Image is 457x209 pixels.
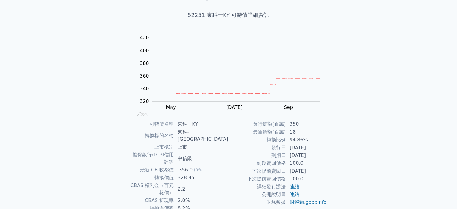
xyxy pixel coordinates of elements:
[286,136,327,144] td: 94.86%
[174,128,228,143] td: 東科-[GEOGRAPHIC_DATA]
[229,152,286,159] td: 到期日
[286,128,327,136] td: 18
[130,182,174,197] td: CBAS 權利金（百元報價）
[229,183,286,191] td: 詳細發行辦法
[306,199,327,205] a: goodinfo
[174,151,228,166] td: 中信銀
[130,166,174,174] td: 最新 CB 收盤價
[229,136,286,144] td: 轉換比例
[427,180,457,209] iframe: Chat Widget
[130,128,174,143] td: 轉換標的名稱
[140,73,149,79] tspan: 360
[286,159,327,167] td: 100.0
[174,182,228,197] td: 2.2
[290,184,299,189] a: 連結
[229,159,286,167] td: 到期賣回價格
[194,168,204,172] span: (0%)
[229,175,286,183] td: 下次提前賣回價格
[140,48,149,54] tspan: 400
[123,11,334,19] h1: 52251 東科一KY 可轉債詳細資訊
[140,35,149,41] tspan: 420
[130,151,174,166] td: 擔保銀行/TCRI信用評等
[140,86,149,91] tspan: 340
[427,180,457,209] div: 聊天小工具
[130,197,174,204] td: CBAS 折現率
[229,167,286,175] td: 下次提前賣回日
[290,192,299,197] a: 連結
[140,60,149,66] tspan: 380
[229,144,286,152] td: 發行日
[286,120,327,128] td: 350
[286,175,327,183] td: 100.0
[286,198,327,206] td: ,
[140,98,149,104] tspan: 320
[229,198,286,206] td: 財務數據
[286,152,327,159] td: [DATE]
[174,197,228,204] td: 2.0%
[130,120,174,128] td: 可轉債名稱
[286,167,327,175] td: [DATE]
[229,128,286,136] td: 最新餘額(百萬)
[174,174,228,182] td: 328.95
[284,104,293,110] tspan: Sep
[286,144,327,152] td: [DATE]
[130,143,174,151] td: 上市櫃別
[166,104,176,110] tspan: May
[130,174,174,182] td: 轉換價值
[229,120,286,128] td: 發行總額(百萬)
[178,166,194,174] div: 356.0
[226,104,242,110] tspan: [DATE]
[174,120,228,128] td: 東科一KY
[174,143,228,151] td: 上市
[137,35,329,110] g: Chart
[229,191,286,198] td: 公開說明書
[290,199,304,205] a: 財報狗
